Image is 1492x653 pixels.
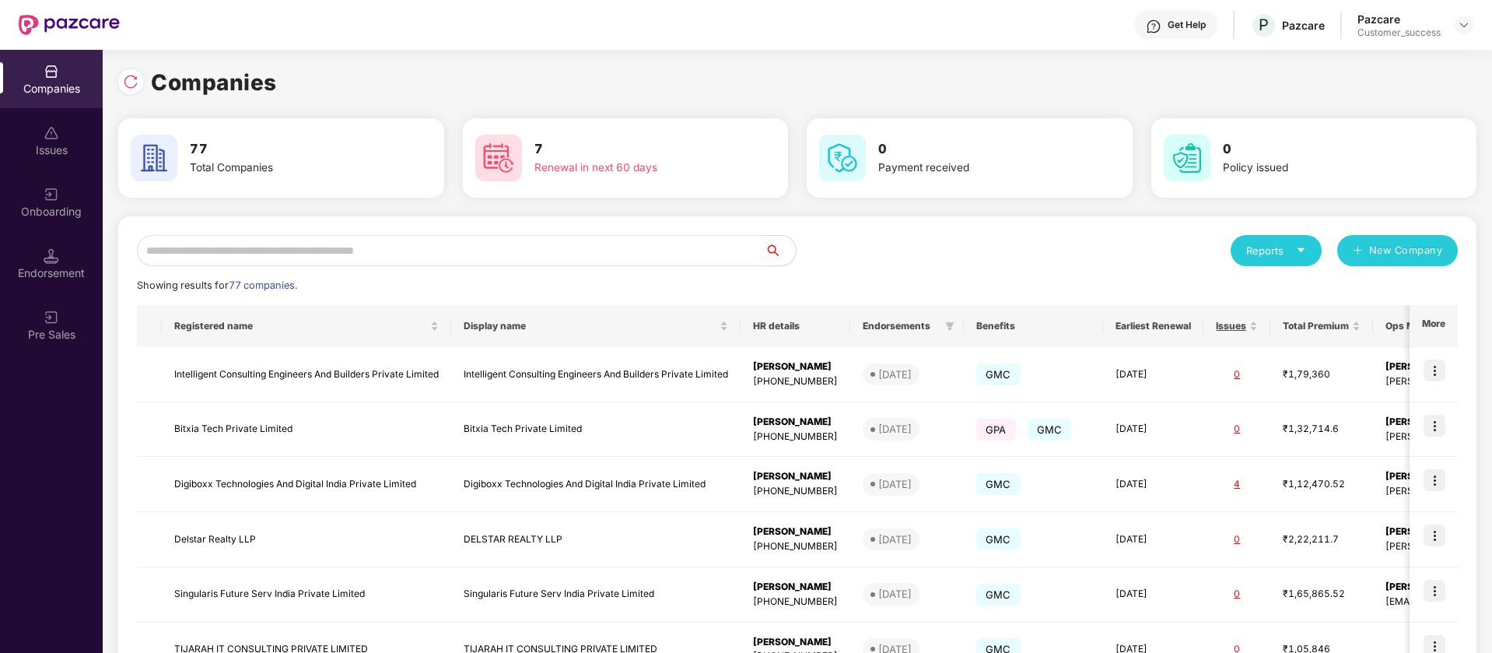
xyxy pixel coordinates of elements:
span: New Company [1369,243,1443,258]
div: [DATE] [878,586,912,602]
span: GMC [976,363,1021,385]
img: icon [1424,360,1445,381]
div: ₹1,12,470.52 [1283,477,1361,492]
td: Singularis Future Serv India Private Limited [162,567,451,623]
h3: 0 [878,139,1074,160]
div: [PHONE_NUMBER] [753,595,838,609]
td: Intelligent Consulting Engineers And Builders Private Limited [451,347,741,402]
div: 0 [1216,587,1258,602]
td: Delstar Realty LLP [162,512,451,567]
div: Get Help [1168,19,1206,31]
div: [PERSON_NAME] [753,469,838,484]
td: [DATE] [1103,347,1203,402]
th: Issues [1203,305,1270,347]
span: caret-down [1296,245,1306,255]
span: GPA [976,419,1016,441]
img: svg+xml;base64,PHN2ZyB4bWxucz0iaHR0cDovL3d3dy53My5vcmcvMjAwMC9zdmciIHdpZHRoPSI2MCIgaGVpZ2h0PSI2MC... [819,135,866,181]
span: GMC [976,473,1021,495]
div: Renewal in next 60 days [534,160,730,177]
div: [DATE] [878,532,912,547]
td: Singularis Future Serv India Private Limited [451,567,741,623]
td: Bitxia Tech Private Limited [162,402,451,458]
img: svg+xml;base64,PHN2ZyBpZD0iSXNzdWVzX2Rpc2FibGVkIiB4bWxucz0iaHR0cDovL3d3dy53My5vcmcvMjAwMC9zdmciIH... [44,125,59,141]
span: Endorsements [863,320,939,332]
div: 0 [1216,532,1258,547]
img: svg+xml;base64,PHN2ZyBpZD0iSGVscC0zMngzMiIgeG1sbnM9Imh0dHA6Ly93d3cudzMub3JnLzIwMDAvc3ZnIiB3aWR0aD... [1146,19,1161,34]
img: svg+xml;base64,PHN2ZyB4bWxucz0iaHR0cDovL3d3dy53My5vcmcvMjAwMC9zdmciIHdpZHRoPSI2MCIgaGVpZ2h0PSI2MC... [1164,135,1210,181]
button: plusNew Company [1337,235,1458,266]
img: svg+xml;base64,PHN2ZyBpZD0iQ29tcGFuaWVzIiB4bWxucz0iaHR0cDovL3d3dy53My5vcmcvMjAwMC9zdmciIHdpZHRoPS... [44,64,59,79]
img: icon [1424,469,1445,491]
td: [DATE] [1103,457,1203,512]
span: Showing results for [137,279,297,291]
img: New Pazcare Logo [19,15,120,35]
h3: 77 [190,139,386,160]
th: Benefits [964,305,1103,347]
div: 0 [1216,422,1258,437]
div: [PHONE_NUMBER] [753,374,838,389]
th: Display name [451,305,741,347]
img: icon [1424,525,1445,546]
span: filter [942,317,958,335]
h1: Companies [151,65,277,100]
img: svg+xml;base64,PHN2ZyB3aWR0aD0iMjAiIGhlaWdodD0iMjAiIHZpZXdCb3g9IjAgMCAyMCAyMCIgZmlsbD0ibm9uZSIgeG... [44,187,59,202]
span: filter [945,321,954,331]
td: Bitxia Tech Private Limited [451,402,741,458]
div: [PERSON_NAME] [753,525,838,539]
th: HR details [741,305,850,347]
th: Total Premium [1270,305,1373,347]
img: svg+xml;base64,PHN2ZyB4bWxucz0iaHR0cDovL3d3dy53My5vcmcvMjAwMC9zdmciIHdpZHRoPSI2MCIgaGVpZ2h0PSI2MC... [131,135,177,181]
div: [PERSON_NAME] [753,415,838,430]
img: svg+xml;base64,PHN2ZyB3aWR0aD0iMTQuNSIgaGVpZ2h0PSIxNC41IiB2aWV3Qm94PSIwIDAgMTYgMTYiIGZpbGw9Im5vbm... [44,248,59,264]
span: Total Premium [1283,320,1349,332]
span: P [1259,16,1269,34]
span: GMC [976,584,1021,606]
img: icon [1424,580,1445,602]
span: Display name [464,320,716,332]
h3: 0 [1223,139,1419,160]
div: Pazcare [1282,18,1325,33]
td: Digiboxx Technologies And Digital India Private Limited [451,457,741,512]
th: Registered name [162,305,451,347]
div: [PERSON_NAME] [753,635,838,650]
span: Registered name [174,320,427,332]
div: [PHONE_NUMBER] [753,539,838,554]
div: 0 [1216,367,1258,382]
span: plus [1353,245,1363,258]
div: Payment received [878,160,1074,177]
span: search [764,244,796,257]
td: [DATE] [1103,402,1203,458]
div: [PHONE_NUMBER] [753,430,838,444]
span: Issues [1216,320,1246,332]
div: ₹1,32,714.6 [1283,422,1361,437]
span: GMC [976,528,1021,550]
div: ₹1,79,360 [1283,367,1361,382]
div: [PERSON_NAME] [753,580,838,595]
img: svg+xml;base64,PHN2ZyB3aWR0aD0iMjAiIGhlaWdodD0iMjAiIHZpZXdCb3g9IjAgMCAyMCAyMCIgZmlsbD0ibm9uZSIgeG... [44,310,59,325]
h3: 7 [534,139,730,160]
div: [PERSON_NAME] [753,360,838,374]
img: svg+xml;base64,PHN2ZyBpZD0iRHJvcGRvd24tMzJ4MzIiIHhtbG5zPSJodHRwOi8vd3d3LnczLm9yZy8yMDAwL3N2ZyIgd2... [1458,19,1470,31]
div: [DATE] [878,367,912,382]
div: Pazcare [1357,12,1441,26]
th: Earliest Renewal [1103,305,1203,347]
div: Total Companies [190,160,386,177]
span: 77 companies. [229,279,297,291]
img: svg+xml;base64,PHN2ZyBpZD0iUmVsb2FkLTMyeDMyIiB4bWxucz0iaHR0cDovL3d3dy53My5vcmcvMjAwMC9zdmciIHdpZH... [123,74,138,90]
div: ₹2,22,211.7 [1283,532,1361,547]
div: Policy issued [1223,160,1419,177]
th: More [1410,305,1458,347]
td: [DATE] [1103,567,1203,623]
div: Reports [1246,243,1306,258]
div: [DATE] [878,421,912,437]
td: [DATE] [1103,512,1203,567]
div: [PHONE_NUMBER] [753,484,838,499]
div: Customer_success [1357,26,1441,39]
div: [DATE] [878,476,912,492]
td: Digiboxx Technologies And Digital India Private Limited [162,457,451,512]
img: svg+xml;base64,PHN2ZyB4bWxucz0iaHR0cDovL3d3dy53My5vcmcvMjAwMC9zdmciIHdpZHRoPSI2MCIgaGVpZ2h0PSI2MC... [475,135,522,181]
td: Intelligent Consulting Engineers And Builders Private Limited [162,347,451,402]
td: DELSTAR REALTY LLP [451,512,741,567]
button: search [764,235,797,266]
span: GMC [1028,419,1072,441]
